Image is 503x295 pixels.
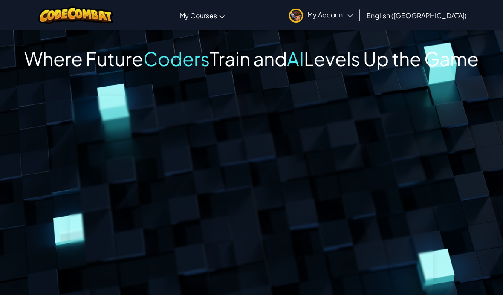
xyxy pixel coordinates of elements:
img: CodeCombat logo [38,6,113,24]
span: Train and [210,46,287,70]
span: Where Future [24,46,143,70]
span: My Account [307,10,353,19]
span: Levels Up the Game [304,46,479,70]
a: My Courses [175,4,229,27]
span: AI [287,46,304,70]
span: English ([GEOGRAPHIC_DATA]) [367,11,467,20]
a: My Account [285,2,357,29]
img: avatar [289,9,303,23]
a: English ([GEOGRAPHIC_DATA]) [362,4,471,27]
span: My Courses [179,11,217,20]
span: Coders [143,46,210,70]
